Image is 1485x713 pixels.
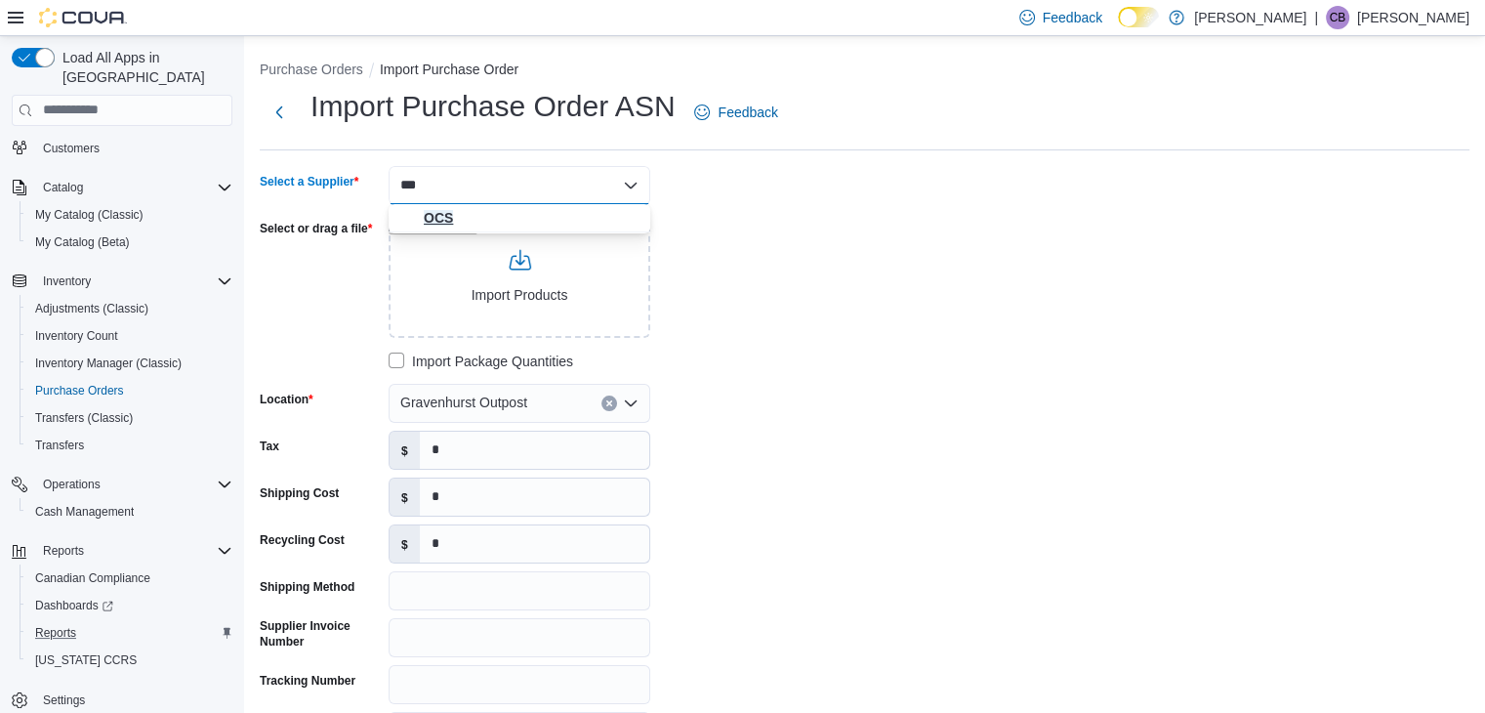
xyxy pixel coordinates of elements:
span: Catalog [43,180,83,195]
span: Settings [35,688,232,712]
a: Feedback [686,93,785,132]
input: Dark Mode [1118,7,1159,27]
span: CB [1330,6,1346,29]
button: Catalog [4,174,240,201]
button: Inventory [35,270,99,293]
label: Tracking Number [260,673,355,689]
a: Transfers [27,434,92,457]
button: Close list of options [623,178,639,193]
label: Supplier Invoice Number [260,618,381,650]
label: Location [260,392,313,407]
label: Tax [260,439,279,454]
button: Catalog [35,176,91,199]
a: Cash Management [27,500,142,524]
span: Transfers (Classic) [27,406,232,430]
button: Open list of options [623,396,639,411]
a: Customers [35,137,107,160]
a: Adjustments (Classic) [27,297,156,320]
span: Purchase Orders [27,379,232,402]
div: Choose from the following options [389,204,650,232]
button: Reports [35,539,92,563]
label: Shipping Method [260,579,354,595]
span: Settings [43,692,85,708]
span: My Catalog (Classic) [27,203,232,227]
button: My Catalog (Classic) [20,201,240,229]
span: Customers [43,141,100,156]
label: $ [390,432,420,469]
button: Purchase Orders [260,62,363,77]
span: Operations [43,477,101,492]
span: Customers [35,136,232,160]
button: Inventory [4,268,240,295]
span: Reports [43,543,84,559]
button: Operations [35,473,108,496]
a: Reports [27,621,84,645]
span: Canadian Compliance [35,570,150,586]
span: Feedback [718,103,777,122]
span: Dashboards [35,598,113,613]
h1: Import Purchase Order ASN [310,87,675,126]
p: | [1314,6,1318,29]
span: Inventory [35,270,232,293]
a: Inventory Count [27,324,126,348]
span: Cash Management [35,504,134,520]
label: Shipping Cost [260,485,339,501]
button: Transfers [20,432,240,459]
span: Reports [35,539,232,563]
button: Next [260,93,299,132]
a: Dashboards [27,594,121,617]
button: Operations [4,471,240,498]
a: Canadian Compliance [27,566,158,590]
span: My Catalog (Beta) [35,234,130,250]
span: My Catalog (Beta) [27,231,232,254]
span: Washington CCRS [27,649,232,672]
a: My Catalog (Classic) [27,203,151,227]
span: Dashboards [27,594,232,617]
nav: An example of EuiBreadcrumbs [260,60,1469,83]
label: $ [390,479,420,516]
span: Operations [35,473,232,496]
span: Inventory [43,273,91,289]
span: Load All Apps in [GEOGRAPHIC_DATA] [55,48,232,87]
span: Reports [27,621,232,645]
span: Catalog [35,176,232,199]
button: Adjustments (Classic) [20,295,240,322]
a: Settings [35,689,93,712]
span: Inventory Count [27,324,232,348]
span: [US_STATE] CCRS [35,652,137,668]
span: Reports [35,625,76,641]
span: My Catalog (Classic) [35,207,144,223]
button: My Catalog (Beta) [20,229,240,256]
a: My Catalog (Beta) [27,231,138,254]
span: Adjustments (Classic) [27,297,232,320]
p: [PERSON_NAME] [1357,6,1469,29]
label: Import Package Quantities [389,350,573,373]
a: Dashboards [20,592,240,619]
button: [US_STATE] CCRS [20,647,240,674]
a: [US_STATE] CCRS [27,649,144,672]
button: Inventory Manager (Classic) [20,350,240,377]
span: Inventory Manager (Classic) [35,356,182,371]
span: Canadian Compliance [27,566,232,590]
span: Dark Mode [1118,27,1119,28]
label: $ [390,525,420,563]
img: Cova [39,8,127,27]
span: Adjustments (Classic) [35,301,148,316]
button: Purchase Orders [20,377,240,404]
div: Casey Bennett [1326,6,1349,29]
button: Inventory Count [20,322,240,350]
button: Reports [4,537,240,565]
label: Select a Supplier [260,174,358,189]
a: Transfers (Classic) [27,406,141,430]
button: Canadian Compliance [20,565,240,592]
span: Transfers [27,434,232,457]
a: Inventory Manager (Classic) [27,352,189,375]
button: OCS [389,204,650,232]
button: Customers [4,134,240,162]
button: Import Purchase Order [380,62,518,77]
span: Gravenhurst Outpost [400,391,527,414]
span: Inventory Count [35,328,118,344]
a: Purchase Orders [27,379,132,402]
button: Clear input [601,396,617,411]
span: Cash Management [27,500,232,524]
